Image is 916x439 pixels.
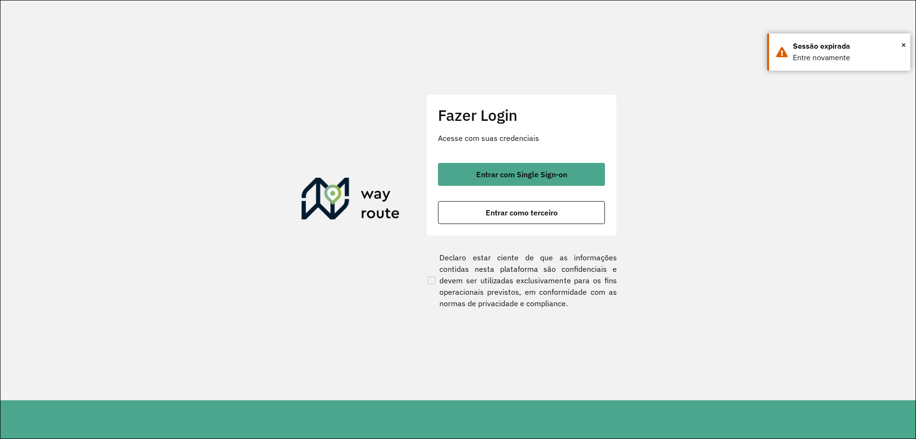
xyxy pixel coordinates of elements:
button: Close [901,38,906,52]
span: × [901,38,906,52]
img: Roteirizador AmbevTech [302,178,400,224]
span: Entrar como terceiro [486,209,558,216]
h2: Fazer Login [438,106,605,124]
div: Entre novamente [793,52,903,64]
span: Entrar com Single Sign-on [476,171,567,178]
label: Declaro estar ciente de que as informações contidas nesta plataforma são confidenciais e devem se... [426,252,617,309]
button: button [438,163,605,186]
div: Sessão expirada [793,41,903,52]
p: Acesse com suas credenciais [438,132,605,144]
button: button [438,201,605,224]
